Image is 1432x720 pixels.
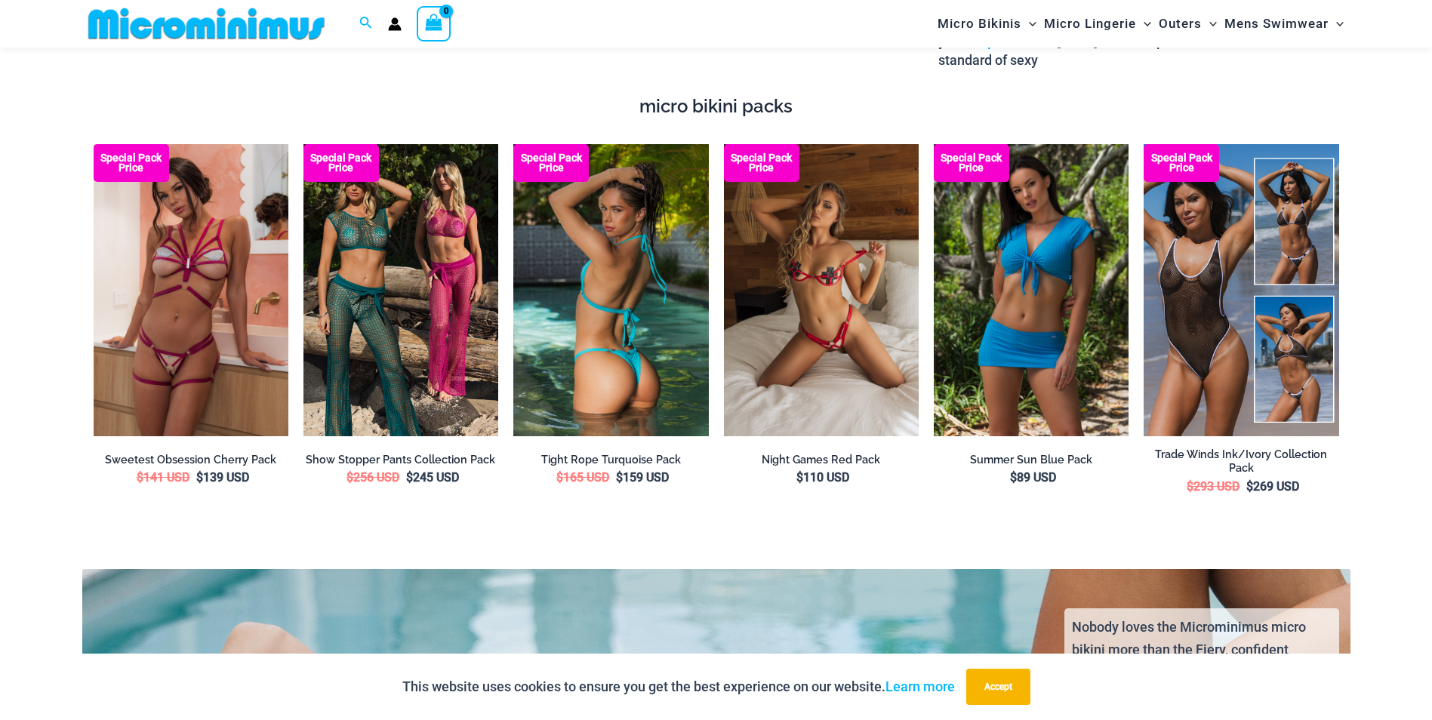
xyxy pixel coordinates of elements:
a: Trade Winds Ink/Ivory Collection Pack [1144,448,1338,475]
a: Night Games Red 1133 Bralette 6133 Thong 04 Night Games Red 1133 Bralette 6133 Thong 06Night Game... [724,144,919,436]
img: Summer Sun Blue 9116 Top 522 Skirt 14 [934,144,1129,436]
span: Micro Lingerie [1044,5,1136,43]
a: Mens SwimwearMenu ToggleMenu Toggle [1221,5,1347,43]
a: Learn more [885,678,955,694]
a: Summer Sun Blue 9116 Top 522 Skirt 14 Summer Sun Blue 9116 Top 522 Skirt 04Summer Sun Blue 9116 T... [934,144,1129,436]
img: Night Games Red 1133 Bralette 6133 Thong 04 [724,144,919,436]
a: Show Stopper Pants Collection Pack [303,453,498,467]
a: Sweetest Obsession Cherry 1129 Bra 6119 Bottom 1939 Bodysuit 05 Sweetest Obsession Cherry 1129 Br... [94,144,288,436]
span: $ [796,470,803,485]
img: Collection Pack [1144,144,1338,437]
a: Shop [964,33,995,49]
bdi: 139 USD [196,470,249,485]
b: Special Pack Price [303,153,379,173]
h4: micro bikini packs [94,96,1339,118]
span: Mens Swimwear [1224,5,1329,43]
a: Tight Rope Turquoise Pack [513,453,708,467]
bdi: 89 USD [1010,470,1056,485]
span: $ [616,470,623,485]
span: $ [406,470,413,485]
bdi: 269 USD [1246,479,1299,494]
a: Tight Rope Turquoise 319 Tri Top 4228 Thong Bottom 02 Tight Rope Turquoise 319 Tri Top 4228 Thong... [513,144,708,437]
b: Special Pack Price [724,153,799,173]
span: Outers [1159,5,1202,43]
img: MM SHOP LOGO FLAT [82,7,331,41]
img: Sweetest Obsession Cherry 1129 Bra 6119 Bottom 1939 Bodysuit 05 [94,144,288,436]
bdi: 256 USD [346,470,399,485]
span: $ [556,470,563,485]
a: OutersMenu ToggleMenu Toggle [1155,5,1221,43]
span: Menu Toggle [1136,5,1151,43]
a: Night Games Red Pack [724,453,919,467]
img: Collection Pack (6) [303,144,498,436]
img: Tight Rope Turquoise 319 Tri Top 4228 Thong Bottom 06 [513,144,708,437]
span: $ [346,470,353,485]
nav: Site Navigation [932,2,1350,45]
span: Micro Bikinis [938,5,1021,43]
span: Menu Toggle [1202,5,1217,43]
bdi: 159 USD [616,470,669,485]
b: Special Pack Price [94,153,169,173]
a: Collection Pack Collection Pack b (1)Collection Pack b (1) [1144,144,1338,437]
a: Micro LingerieMenu ToggleMenu Toggle [1040,5,1155,43]
b: Special Pack Price [1144,153,1219,173]
a: View Shopping Cart, empty [417,6,451,41]
button: Accept [966,669,1030,705]
span: $ [137,470,143,485]
p: This website uses cookies to ensure you get the best experience on our website. [402,675,955,698]
bdi: 110 USD [796,470,849,485]
a: Search icon link [359,14,373,33]
span: Menu Toggle [1021,5,1036,43]
a: Collection Pack (6) Collection Pack BCollection Pack B [303,144,498,436]
span: Menu Toggle [1329,5,1344,43]
span: $ [196,470,203,485]
bdi: 141 USD [137,470,189,485]
span: $ [1010,470,1017,485]
span: $ [1246,479,1253,494]
span: $ [1187,479,1193,494]
a: Micro BikinisMenu ToggleMenu Toggle [934,5,1040,43]
a: Summer Sun Blue Pack [934,453,1129,467]
b: Special Pack Price [513,153,589,173]
bdi: 245 USD [406,470,459,485]
a: Account icon link [388,17,402,31]
b: Special Pack Price [934,153,1009,173]
bdi: 165 USD [556,470,609,485]
a: Sweetest Obsession Cherry Pack [94,453,288,467]
bdi: 293 USD [1187,479,1240,494]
